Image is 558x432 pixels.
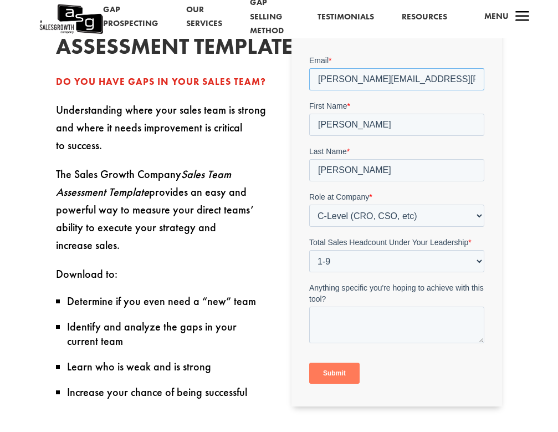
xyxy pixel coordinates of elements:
li: Identify and analyze the gaps in your current team [67,319,267,348]
a: Testimonials [318,10,374,24]
li: Increase your chance of being successful [67,385,267,399]
a: Resources [402,10,447,24]
a: A Sales Growth Company Logo [39,3,103,35]
h2: Sales Team Assessment Template [56,13,222,63]
div: DO YOU HAVE GAPS IN YOUR SALES TEAM? [56,75,267,89]
p: The Sales Growth Company provides an easy and powerful way to measure your direct teams’ ability ... [56,165,267,265]
span: Menu [484,11,509,22]
a: Gap Prospecting [103,3,158,31]
li: Determine if you even need a “new” team [67,294,267,308]
img: ASG Co. Logo [39,3,103,35]
a: Our Services [186,3,222,31]
span: a [511,6,534,28]
p: Understanding where your sales team is strong and where it needs improvement is critical to success. [56,101,267,165]
em: Sales Team Assessment Template [56,167,231,199]
li: Learn who is weak and is strong [67,359,267,374]
iframe: Form 0 [309,55,484,393]
p: Download to: [56,265,267,294]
